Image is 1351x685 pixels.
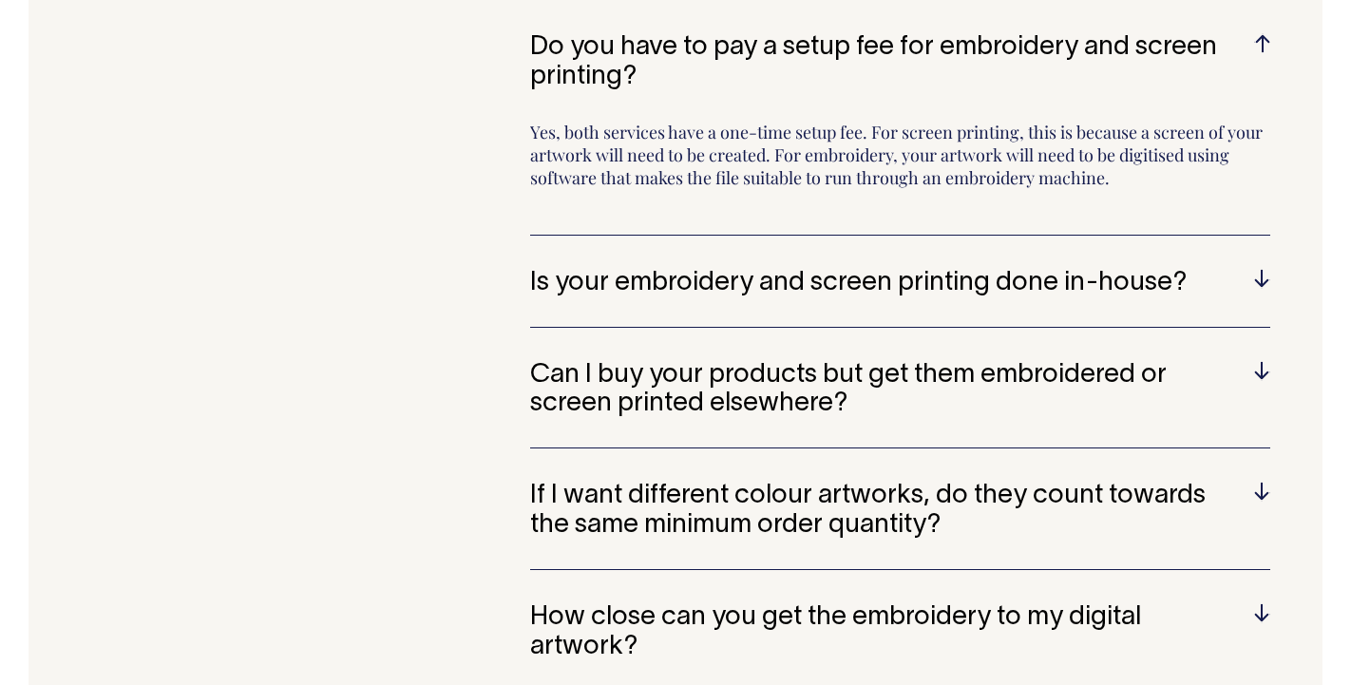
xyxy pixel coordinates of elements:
[530,361,1270,420] h5: Can I buy your products but get them embroidered or screen printed elsewhere?
[530,603,1270,662] h5: How close can you get the embroidery to my digital artwork?
[530,269,1270,298] h5: Is your embroidery and screen printing done in-house?
[530,33,1270,92] h5: Do you have to pay a setup fee for embroidery and screen printing?
[530,482,1270,541] h5: If I want different colour artworks, do they count towards the same minimum order quantity?
[530,121,1270,206] p: Yes, both services have a one-time setup fee. For screen printing, this is because a screen of yo...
